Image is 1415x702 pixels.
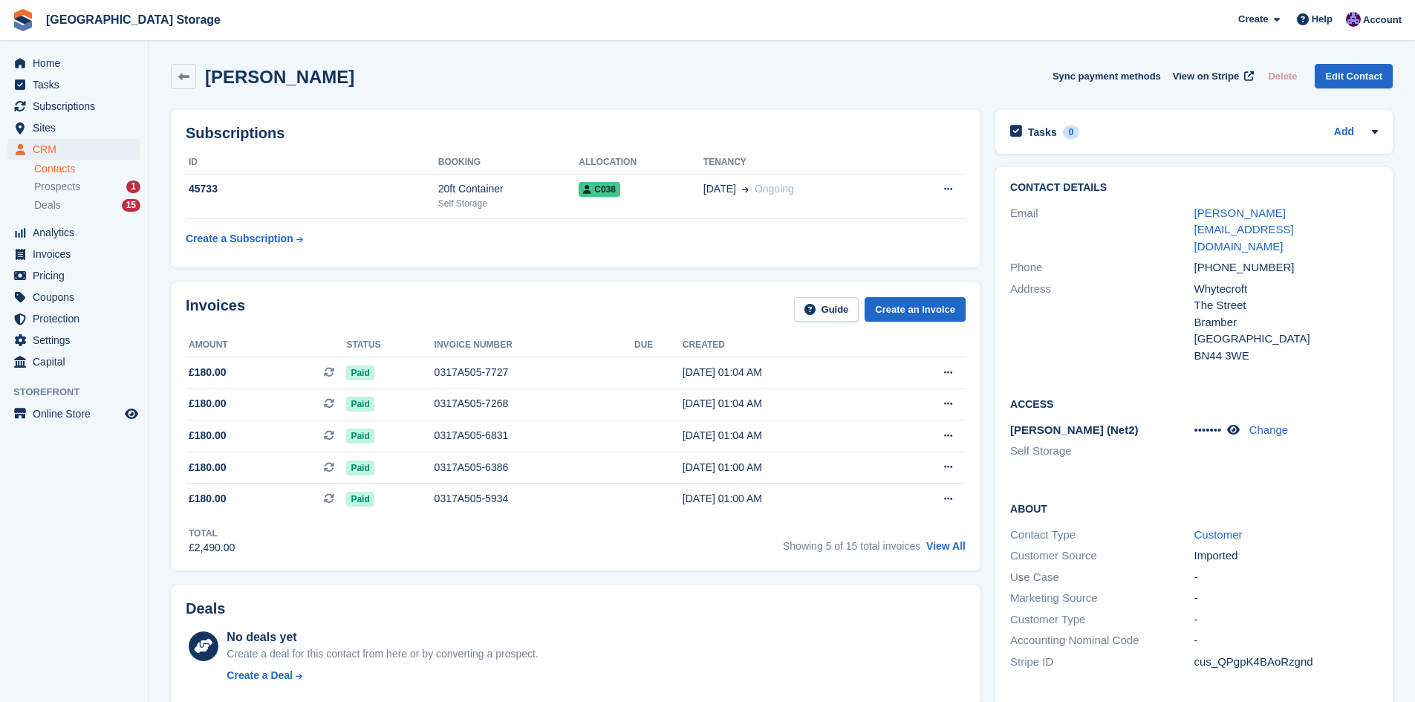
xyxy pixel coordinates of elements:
span: Analytics [33,222,122,243]
a: menu [7,351,140,372]
div: [DATE] 01:00 AM [683,460,886,475]
span: C038 [579,182,620,197]
div: Marketing Source [1010,590,1194,607]
h2: About [1010,501,1378,516]
th: Booking [438,151,579,175]
th: ID [186,151,438,175]
h2: Contact Details [1010,182,1378,194]
a: menu [7,74,140,95]
a: View All [926,540,966,552]
div: Accounting Nominal Code [1010,632,1194,649]
div: 1 [126,181,140,193]
a: Preview store [123,405,140,423]
a: menu [7,139,140,160]
span: [DATE] [703,181,736,197]
span: £180.00 [189,460,227,475]
span: Paid [346,461,374,475]
span: Create [1238,12,1268,27]
a: Customer [1194,528,1243,541]
span: Deals [34,198,61,212]
a: menu [7,222,140,243]
button: Delete [1262,64,1303,88]
span: Showing 5 of 15 total invoices [783,540,920,552]
h2: Tasks [1028,126,1057,139]
span: Prospects [34,180,80,194]
div: [PHONE_NUMBER] [1194,259,1378,276]
div: 15 [122,199,140,212]
div: 0 [1063,126,1080,139]
span: £180.00 [189,428,227,443]
div: 0317A505-7727 [435,365,634,380]
span: Paid [346,397,374,412]
div: Create a deal for this contact from here or by converting a prospect. [227,646,538,662]
span: ••••••• [1194,423,1222,436]
div: [DATE] 01:04 AM [683,365,886,380]
div: Address [1010,281,1194,365]
div: Self Storage [438,197,579,210]
a: [GEOGRAPHIC_DATA] Storage [40,7,227,32]
a: Prospects 1 [34,179,140,195]
div: [DATE] 01:04 AM [683,428,886,443]
span: Paid [346,492,374,507]
span: Storefront [13,385,148,400]
span: [PERSON_NAME] (Net2) [1010,423,1139,436]
span: £180.00 [189,396,227,412]
h2: Invoices [186,297,245,322]
th: Due [634,334,683,357]
span: Protection [33,308,122,329]
a: Deals 15 [34,198,140,213]
span: £180.00 [189,491,227,507]
div: BN44 3WE [1194,348,1378,365]
div: Create a Deal [227,668,293,683]
span: Ongoing [755,183,794,195]
h2: [PERSON_NAME] [205,67,354,87]
a: Create a Deal [227,668,538,683]
div: Bramber [1194,314,1378,331]
div: - [1194,632,1378,649]
span: Pricing [33,265,122,286]
div: 45733 [186,181,438,197]
span: Help [1312,12,1333,27]
div: - [1194,569,1378,586]
div: - [1194,590,1378,607]
div: cus_QPgpK4BAoRzgnd [1194,654,1378,671]
button: Sync payment methods [1053,64,1161,88]
div: Use Case [1010,569,1194,586]
div: 0317A505-7268 [435,396,634,412]
span: Invoices [33,244,122,264]
th: Invoice number [435,334,634,357]
a: Guide [794,297,859,322]
div: - [1194,611,1378,628]
div: £2,490.00 [189,540,235,556]
span: Tasks [33,74,122,95]
div: [DATE] 01:04 AM [683,396,886,412]
span: Subscriptions [33,96,122,117]
a: menu [7,265,140,286]
a: [PERSON_NAME][EMAIL_ADDRESS][DOMAIN_NAME] [1194,207,1294,253]
div: The Street [1194,297,1378,314]
span: CRM [33,139,122,160]
a: Create an Invoice [865,297,966,322]
div: Phone [1010,259,1194,276]
span: Account [1363,13,1402,27]
a: Edit Contact [1315,64,1393,88]
a: menu [7,287,140,308]
span: £180.00 [189,365,227,380]
span: Online Store [33,403,122,424]
span: Home [33,53,122,74]
span: Settings [33,330,122,351]
th: Status [346,334,434,357]
a: View on Stripe [1167,64,1257,88]
a: menu [7,308,140,329]
div: 20ft Container [438,181,579,197]
div: No deals yet [227,628,538,646]
div: [DATE] 01:00 AM [683,491,886,507]
a: menu [7,330,140,351]
span: Capital [33,351,122,372]
a: Contacts [34,162,140,176]
th: Created [683,334,886,357]
span: Paid [346,365,374,380]
div: Whytecroft [1194,281,1378,298]
img: Hollie Harvey [1346,12,1361,27]
span: Sites [33,117,122,138]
